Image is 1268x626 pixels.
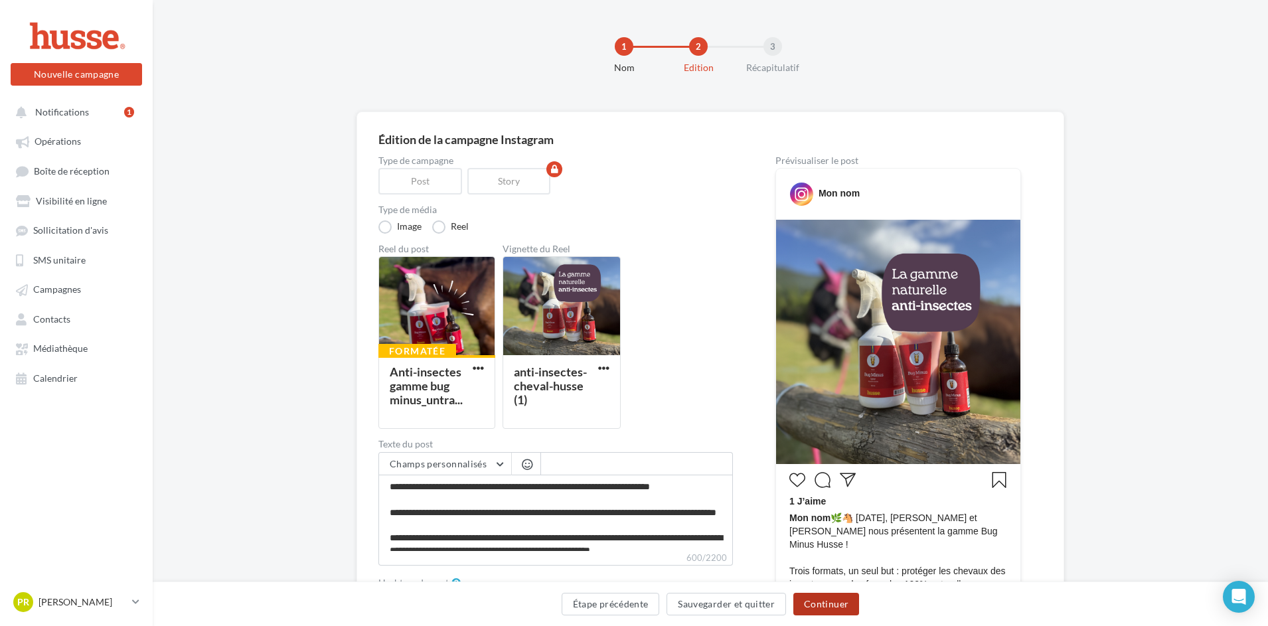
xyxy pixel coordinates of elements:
[775,156,1021,165] div: Prévisualiser le post
[789,472,805,488] svg: J’aime
[8,366,145,390] a: Calendrier
[432,220,469,234] label: Reel
[390,364,463,407] div: Anti-insectes gamme bug minus_untra...
[17,595,29,609] span: PR
[11,63,142,86] button: Nouvelle campagne
[514,364,587,407] div: anti-insectes-cheval-husse (1)
[33,372,78,384] span: Calendrier
[667,593,786,615] button: Sauvegarder et quitter
[378,439,733,449] label: Texte du post
[8,336,145,360] a: Médiathèque
[378,551,733,566] label: 600/2200
[11,589,142,615] a: PR [PERSON_NAME]
[8,218,145,242] a: Sollicitation d'avis
[8,248,145,272] a: SMS unitaire
[35,136,81,147] span: Opérations
[503,244,621,254] div: Vignette du Reel
[378,244,495,254] div: Reel du post
[34,165,110,177] span: Boîte de réception
[378,220,422,234] label: Image
[789,512,831,523] span: Mon nom
[789,495,1007,511] div: 1 J’aime
[582,61,667,74] div: Nom
[689,37,708,56] div: 2
[763,37,782,56] div: 3
[378,133,1042,145] div: Édition de la campagne Instagram
[819,187,860,200] div: Mon nom
[33,225,108,236] span: Sollicitation d'avis
[33,343,88,354] span: Médiathèque
[35,106,89,117] span: Notifications
[840,472,856,488] svg: Partager la publication
[39,595,127,609] p: [PERSON_NAME]
[1223,581,1255,613] div: Open Intercom Messenger
[8,189,145,212] a: Visibilité en ligne
[562,593,660,615] button: Étape précédente
[8,277,145,301] a: Campagnes
[656,61,741,74] div: Edition
[379,453,511,475] button: Champs personnalisés
[36,195,107,206] span: Visibilité en ligne
[378,205,733,214] label: Type de média
[124,107,134,117] div: 1
[8,100,139,123] button: Notifications 1
[815,472,831,488] svg: Commenter
[8,129,145,153] a: Opérations
[378,578,449,587] label: Hashtags du post
[8,159,145,183] a: Boîte de réception
[378,344,456,358] div: Formatée
[33,254,86,266] span: SMS unitaire
[390,458,487,469] span: Champs personnalisés
[615,37,633,56] div: 1
[8,307,145,331] a: Contacts
[33,313,70,325] span: Contacts
[991,472,1007,488] svg: Enregistrer
[730,61,815,74] div: Récapitulatif
[33,284,81,295] span: Campagnes
[378,156,733,165] label: Type de campagne
[793,593,859,615] button: Continuer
